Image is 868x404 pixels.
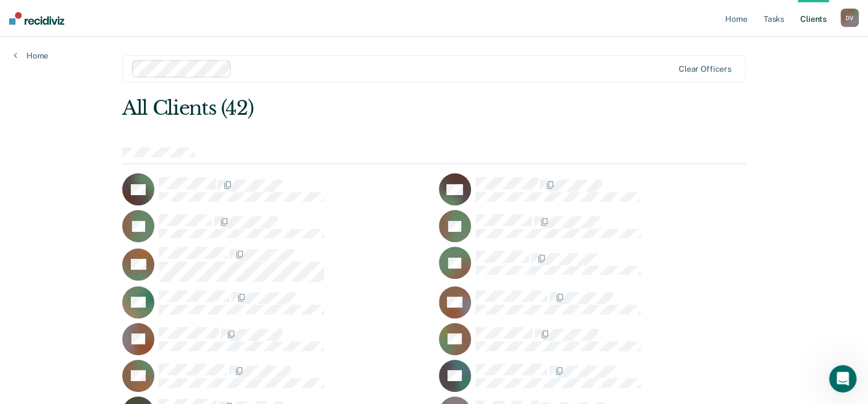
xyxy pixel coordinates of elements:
[829,365,857,393] iframe: Intercom live chat
[9,12,64,25] img: Recidiviz
[840,9,859,27] button: DV
[14,50,48,61] a: Home
[122,96,621,120] div: All Clients (42)
[679,64,731,74] div: Clear officers
[840,9,859,27] div: D V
